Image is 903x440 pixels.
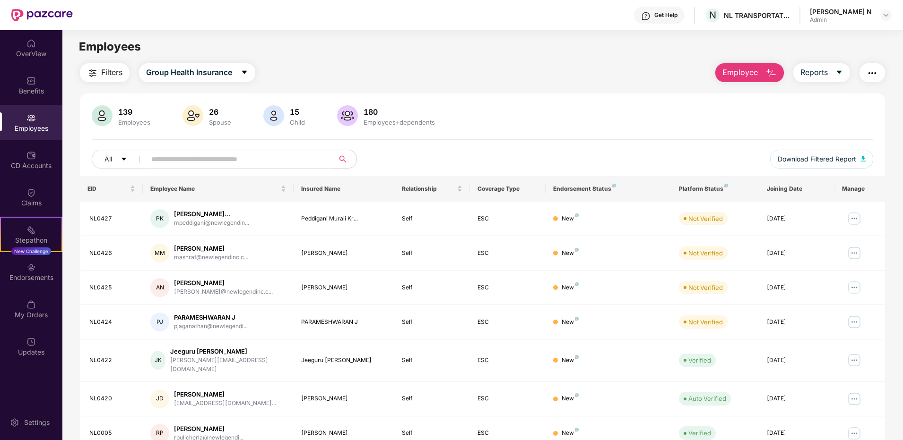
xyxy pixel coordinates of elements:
[654,11,677,19] div: Get Help
[79,40,141,53] span: Employees
[478,318,538,327] div: ESC
[575,355,579,359] img: svg+xml;base64,PHN2ZyB4bWxucz0iaHR0cDovL3d3dy53My5vcmcvMjAwMC9zdmciIHdpZHRoPSI4IiBoZWlnaHQ9IjgiIH...
[478,429,538,438] div: ESC
[612,184,616,187] img: svg+xml;base64,PHN2ZyB4bWxucz0iaHR0cDovL3d3dy53My5vcmcvMjAwMC9zdmciIHdpZHRoPSI4IiBoZWlnaHQ9IjgiIH...
[337,105,358,126] img: svg+xml;base64,PHN2ZyB4bWxucz0iaHR0cDovL3d3dy53My5vcmcvMjAwMC9zdmciIHhtbG5zOnhsaW5rPSJodHRwOi8vd3...
[810,16,872,24] div: Admin
[847,314,862,330] img: manageButton
[150,313,169,331] div: PJ
[553,185,664,193] div: Endorsement Status
[26,262,36,272] img: svg+xml;base64,PHN2ZyBpZD0iRW5kb3JzZW1lbnRzIiB4bWxucz0iaHR0cDovL3d3dy53My5vcmcvMjAwMC9zdmciIHdpZH...
[26,39,36,48] img: svg+xml;base64,PHN2ZyBpZD0iSG9tZSIgeG1sbnM9Imh0dHA6Ly93d3cudzMub3JnLzIwMDAvc3ZnIiB3aWR0aD0iMjAiIG...
[26,188,36,197] img: svg+xml;base64,PHN2ZyBpZD0iQ2xhaW0iIHhtbG5zPSJodHRwOi8vd3d3LnczLm9yZy8yMDAwL3N2ZyIgd2lkdGg9IjIwIi...
[478,356,538,365] div: ESC
[150,278,169,297] div: AN
[26,300,36,309] img: svg+xml;base64,PHN2ZyBpZD0iTXlfT3JkZXJzIiBkYXRhLW5hbWU9Ik15IE9yZGVycyIgeG1sbnM9Imh0dHA6Ly93d3cudz...
[143,176,294,202] th: Employee Name
[770,150,873,169] button: Download Filtered Report
[778,154,856,164] span: Download Filtered Report
[715,63,784,82] button: Employee
[402,185,455,193] span: Relationship
[562,394,579,403] div: New
[759,176,835,202] th: Joining Date
[174,244,248,253] div: [PERSON_NAME]
[810,7,872,16] div: [PERSON_NAME] N
[333,155,352,163] span: search
[89,318,135,327] div: NL0424
[333,150,357,169] button: search
[174,313,248,322] div: PARAMESHWARAN J
[478,394,538,403] div: ESC
[834,176,885,202] th: Manage
[207,118,233,126] div: Spouse
[150,209,169,228] div: PK
[709,9,716,21] span: N
[174,219,249,228] div: mpeddigani@newlegendin...
[87,68,98,79] img: svg+xml;base64,PHN2ZyB4bWxucz0iaHR0cDovL3d3dy53My5vcmcvMjAwMC9zdmciIHdpZHRoPSIyNCIgaGVpZ2h0PSIyNC...
[847,391,862,406] img: manageButton
[116,107,152,117] div: 139
[362,118,437,126] div: Employees+dependents
[104,154,112,164] span: All
[688,248,723,258] div: Not Verified
[767,214,827,223] div: [DATE]
[182,105,203,126] img: svg+xml;base64,PHN2ZyB4bWxucz0iaHR0cDovL3d3dy53My5vcmcvMjAwMC9zdmciIHhtbG5zOnhsaW5rPSJodHRwOi8vd3...
[688,355,711,365] div: Verified
[575,213,579,217] img: svg+xml;base64,PHN2ZyB4bWxucz0iaHR0cDovL3d3dy53My5vcmcvMjAwMC9zdmciIHdpZHRoPSI4IiBoZWlnaHQ9IjgiIH...
[150,389,169,408] div: JD
[478,249,538,258] div: ESC
[150,351,165,370] div: JK
[688,283,723,292] div: Not Verified
[174,210,249,219] div: [PERSON_NAME]...
[101,67,122,78] span: Filters
[241,68,248,77] span: caret-down
[767,356,827,365] div: [DATE]
[288,107,307,117] div: 15
[688,214,723,223] div: Not Verified
[861,156,866,161] img: svg+xml;base64,PHN2ZyB4bWxucz0iaHR0cDovL3d3dy53My5vcmcvMjAwMC9zdmciIHhtbG5zOnhsaW5rPSJodHRwOi8vd3...
[301,214,387,223] div: Peddigani Murali Kr...
[478,283,538,292] div: ESC
[80,176,143,202] th: EID
[174,279,273,288] div: [PERSON_NAME]
[724,11,790,20] div: NL TRANSPORTATION PRIVATE LIMITED
[688,428,711,438] div: Verified
[882,11,890,19] img: svg+xml;base64,PHN2ZyBpZD0iRHJvcGRvd24tMzJ4MzIiIHhtbG5zPSJodHRwOi8vd3d3LnczLm9yZy8yMDAwL3N2ZyIgd2...
[847,245,862,261] img: manageButton
[89,214,135,223] div: NL0427
[87,185,128,193] span: EID
[362,107,437,117] div: 180
[89,429,135,438] div: NL0005
[301,283,387,292] div: [PERSON_NAME]
[402,429,462,438] div: Self
[575,428,579,432] img: svg+xml;base64,PHN2ZyB4bWxucz0iaHR0cDovL3d3dy53My5vcmcvMjAwMC9zdmciIHdpZHRoPSI4IiBoZWlnaHQ9IjgiIH...
[767,394,827,403] div: [DATE]
[26,337,36,347] img: svg+xml;base64,PHN2ZyBpZD0iVXBkYXRlZCIgeG1sbnM9Imh0dHA6Ly93d3cudzMub3JnLzIwMDAvc3ZnIiB3aWR0aD0iMj...
[478,214,538,223] div: ESC
[174,424,243,433] div: [PERSON_NAME]
[92,150,149,169] button: Allcaret-down
[562,318,579,327] div: New
[170,347,286,356] div: Jeeguru [PERSON_NAME]
[116,118,152,126] div: Employees
[402,318,462,327] div: Self
[121,156,127,163] span: caret-down
[89,249,135,258] div: NL0426
[174,288,273,296] div: [PERSON_NAME]@newlegendinc.c...
[562,356,579,365] div: New
[174,322,248,331] div: pjaganathan@newlegendi...
[402,394,462,403] div: Self
[767,318,827,327] div: [DATE]
[207,107,233,117] div: 26
[294,176,394,202] th: Insured Name
[394,176,470,202] th: Relationship
[301,318,387,327] div: PARAMESHWARAN J
[402,214,462,223] div: Self
[402,283,462,292] div: Self
[170,356,286,374] div: [PERSON_NAME][EMAIL_ADDRESS][DOMAIN_NAME]
[146,67,232,78] span: Group Health Insurance
[575,248,579,252] img: svg+xml;base64,PHN2ZyB4bWxucz0iaHR0cDovL3d3dy53My5vcmcvMjAwMC9zdmciIHdpZHRoPSI4IiBoZWlnaHQ9IjgiIH...
[89,394,135,403] div: NL0420
[562,283,579,292] div: New
[767,249,827,258] div: [DATE]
